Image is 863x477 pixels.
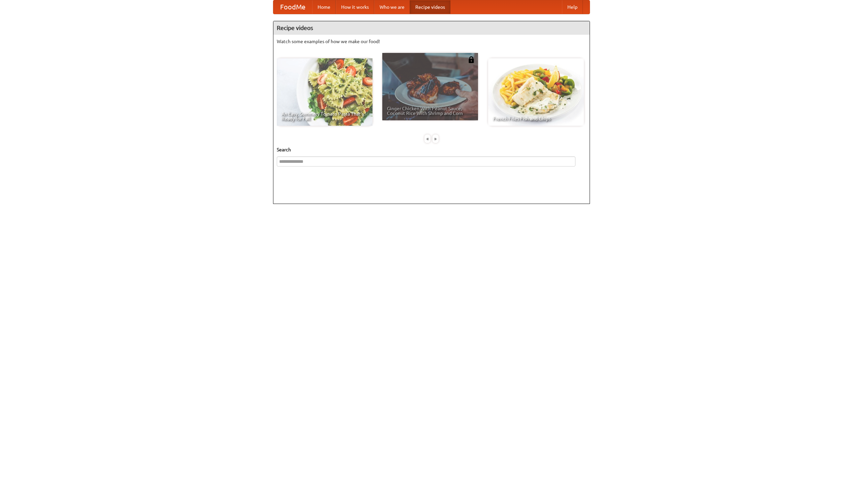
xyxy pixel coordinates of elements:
[468,56,475,63] img: 483408.png
[374,0,410,14] a: Who we are
[488,58,584,126] a: French Fries Fish and Chips
[336,0,374,14] a: How it works
[410,0,450,14] a: Recipe videos
[277,58,373,126] a: An Easy, Summery Tomato Pasta That's Ready for Fall
[277,38,586,45] p: Watch some examples of how we make our food!
[424,135,430,143] div: «
[273,0,312,14] a: FoodMe
[281,112,368,121] span: An Easy, Summery Tomato Pasta That's Ready for Fall
[562,0,583,14] a: Help
[312,0,336,14] a: Home
[273,21,590,35] h4: Recipe videos
[493,116,579,121] span: French Fries Fish and Chips
[277,146,586,153] h5: Search
[433,135,439,143] div: »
